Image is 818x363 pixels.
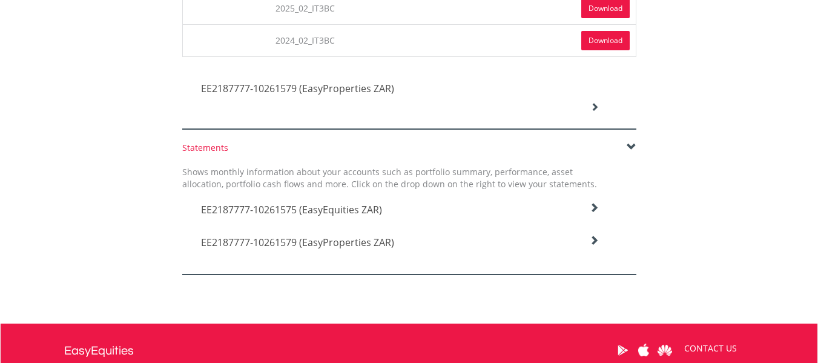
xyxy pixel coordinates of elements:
span: EE2187777-10261579 (EasyProperties ZAR) [201,236,394,249]
div: Statements [182,142,636,154]
span: EE2187777-10261579 (EasyProperties ZAR) [201,82,394,95]
td: 2024_02_IT3BC [182,24,427,56]
span: EE2187777-10261575 (EasyEquities ZAR) [201,203,382,216]
div: Shows monthly information about your accounts such as portfolio summary, performance, asset alloc... [173,166,606,190]
a: Download [581,31,630,50]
